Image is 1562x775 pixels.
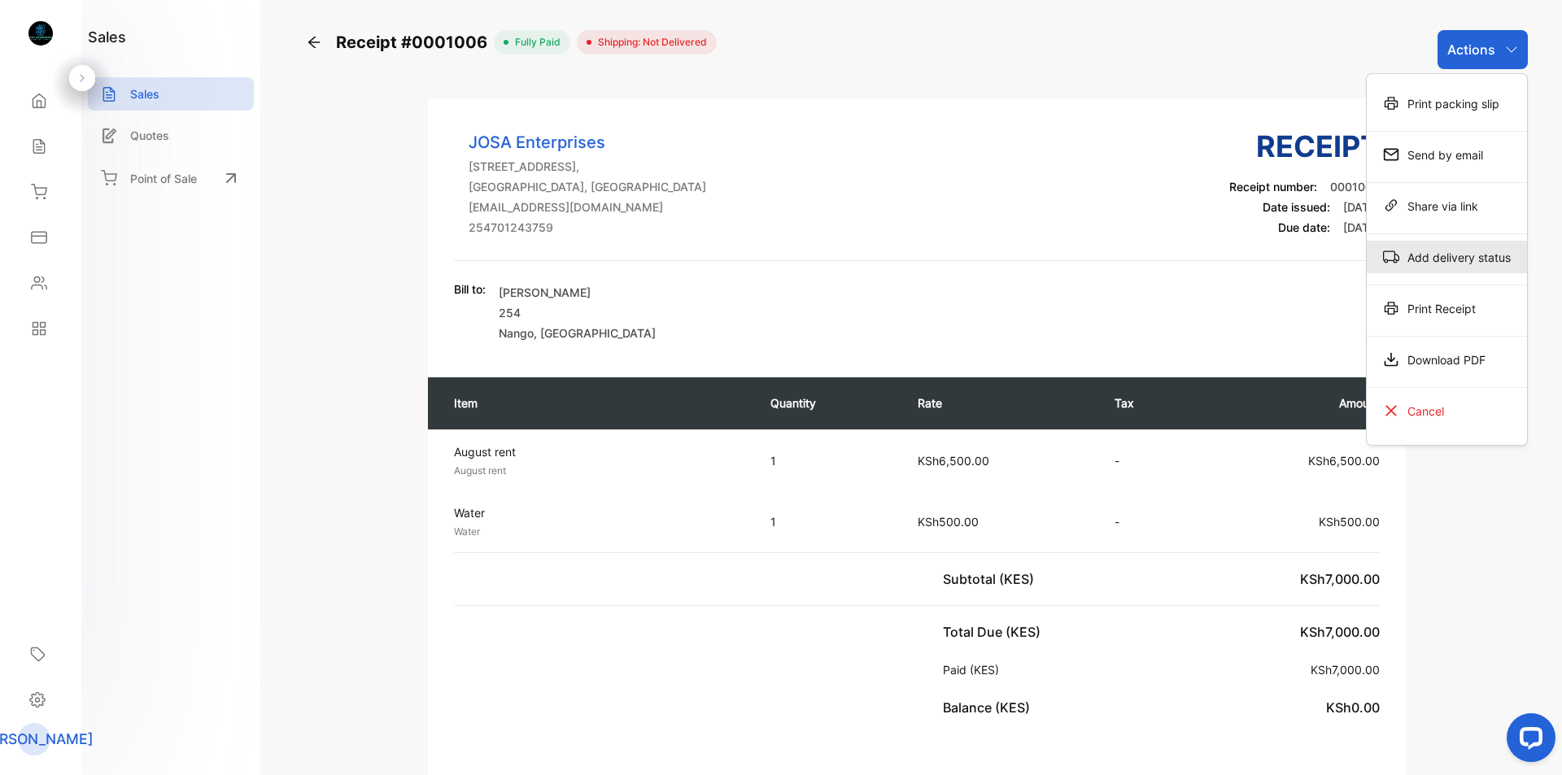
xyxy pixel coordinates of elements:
[499,284,656,301] p: [PERSON_NAME]
[943,661,1006,678] p: Paid (KES)
[469,130,706,155] p: JOSA Enterprises
[943,698,1036,717] p: Balance (KES)
[1438,30,1528,69] button: Actions
[130,127,169,144] p: Quotes
[1300,624,1380,640] span: KSh7,000.00
[1263,200,1330,214] span: Date issued:
[1319,515,1380,529] span: KSh500.00
[88,119,254,152] a: Quotes
[1311,663,1380,677] span: KSh7,000.00
[1367,87,1527,120] div: Print packing slip
[469,158,706,175] p: [STREET_ADDRESS],
[1115,513,1180,530] p: -
[130,170,197,187] p: Point of Sale
[1367,241,1527,273] div: Add delivery status
[1367,138,1527,171] div: Send by email
[1115,452,1180,469] p: -
[591,35,707,50] span: Shipping: Not Delivered
[770,513,885,530] p: 1
[336,30,494,54] span: Receipt #0001006
[918,394,1082,411] p: Rate
[1300,571,1380,587] span: KSh7,000.00
[1213,394,1380,411] p: Amount
[1229,124,1380,168] h3: Receipt
[469,178,706,195] p: [GEOGRAPHIC_DATA], [GEOGRAPHIC_DATA]
[508,35,561,50] span: fully paid
[454,504,741,521] p: Water
[1367,189,1527,222] div: Share via link
[1343,220,1380,234] span: [DATE]
[454,443,741,460] p: August rent
[770,394,885,411] p: Quantity
[534,326,656,340] span: , [GEOGRAPHIC_DATA]
[469,198,706,216] p: [EMAIL_ADDRESS][DOMAIN_NAME]
[1330,180,1380,194] span: 0001006
[1447,40,1495,59] p: Actions
[499,326,534,340] span: Nango
[88,77,254,111] a: Sales
[1494,707,1562,775] iframe: LiveChat chat widget
[1367,343,1527,376] div: Download PDF
[1367,394,1527,427] div: Cancel
[1367,292,1527,324] div: Print Receipt
[88,26,126,48] h1: sales
[469,219,706,236] p: 254701243759
[918,454,989,468] span: KSh6,500.00
[88,160,254,196] a: Point of Sale
[943,569,1041,589] p: Subtotal (KES)
[454,464,741,478] p: August rent
[454,394,738,411] p: Item
[1278,220,1330,234] span: Due date:
[1229,180,1317,194] span: Receipt number:
[1308,454,1380,468] span: KSh6,500.00
[943,622,1047,642] p: Total Due (KES)
[1326,699,1380,716] span: KSh0.00
[1115,394,1180,411] p: Tax
[454,525,741,539] p: Water
[1343,200,1380,214] span: [DATE]
[28,21,53,46] img: logo
[454,281,486,298] p: Bill to:
[770,452,885,469] p: 1
[918,515,979,529] span: KSh500.00
[130,85,159,102] p: Sales
[499,304,656,321] p: 254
